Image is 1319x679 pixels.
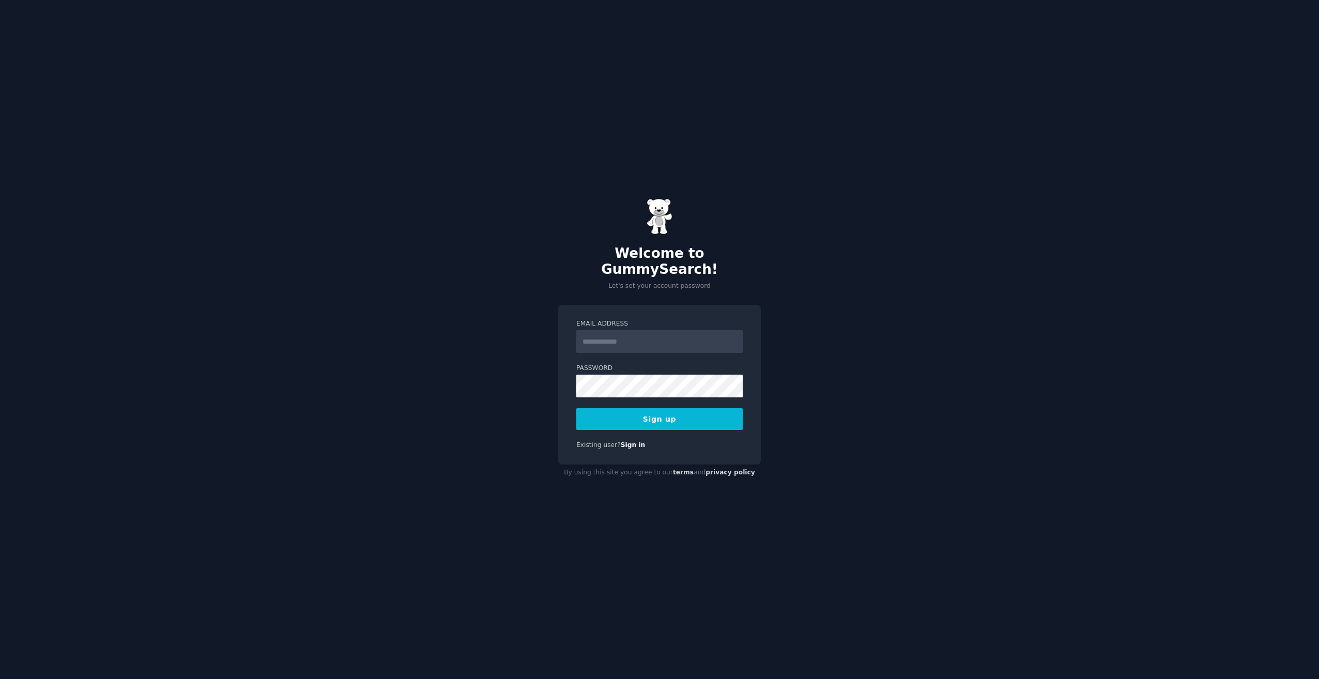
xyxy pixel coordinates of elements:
button: Sign up [576,408,743,430]
label: Email Address [576,319,743,329]
a: terms [673,469,694,476]
h2: Welcome to GummySearch! [558,245,761,278]
img: Gummy Bear [647,198,672,235]
a: Sign in [621,441,646,449]
a: privacy policy [705,469,755,476]
p: Let's set your account password [558,282,761,291]
label: Password [576,364,743,373]
span: Existing user? [576,441,621,449]
div: By using this site you agree to our and [558,465,761,481]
